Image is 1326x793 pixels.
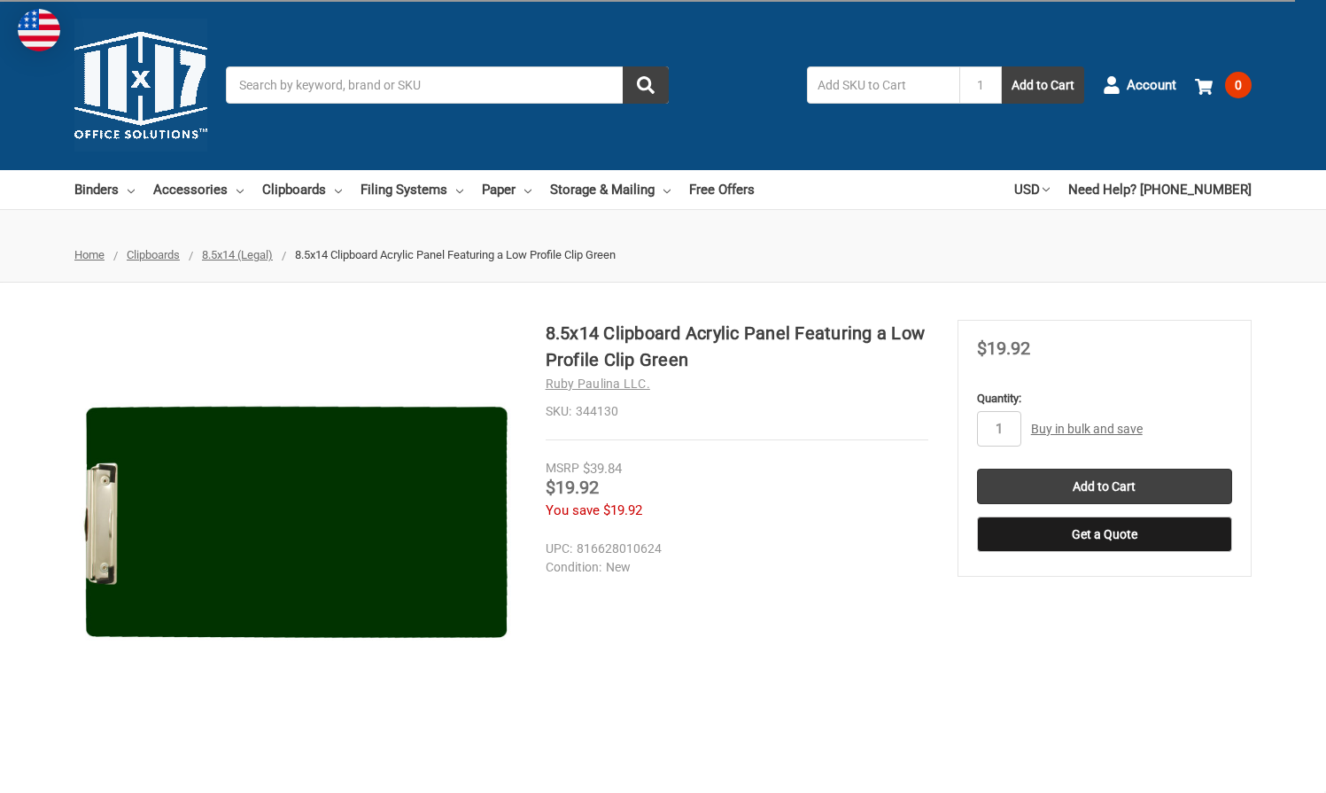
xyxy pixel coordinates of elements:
button: Add to Cart [1002,66,1084,104]
input: Add SKU to Cart [807,66,959,104]
span: Account [1127,75,1176,96]
span: 8.5x14 Clipboard Acrylic Panel Featuring a Low Profile Clip Green [295,248,616,261]
a: Filing Systems [361,170,463,209]
input: Add to Cart [977,469,1232,504]
img: 11x17.com [74,19,207,152]
dt: Condition: [546,558,601,577]
a: Binders [74,170,135,209]
a: Need Help? [PHONE_NUMBER] [1068,170,1252,209]
input: Search by keyword, brand or SKU [226,66,669,104]
span: You save [546,502,600,518]
dd: New [546,558,920,577]
dd: 344130 [546,402,928,421]
button: Get a Quote [977,517,1232,552]
dt: SKU: [546,402,571,421]
dd: 816628010624 [546,540,920,558]
h1: 8.5x14 Clipboard Acrylic Panel Featuring a Low Profile Clip Green [546,320,928,373]
label: Quantity: [977,390,1232,408]
span: 0 [1225,72,1252,98]
a: 0 [1195,62,1252,108]
div: MSRP [546,459,579,478]
a: USD [1014,170,1050,209]
a: Account [1103,62,1176,108]
a: Home [74,248,105,261]
span: $39.84 [583,461,622,477]
img: 8.5x14 Clipboard Acrylic Panel Featuring a Low Profile Clip Green [74,320,516,762]
span: $19.92 [977,338,1030,359]
a: Clipboards [262,170,342,209]
a: Storage & Mailing [550,170,671,209]
img: duty and tax information for United States [18,9,60,51]
span: $19.92 [603,502,642,518]
a: Accessories [153,170,244,209]
a: Free Offers [689,170,755,209]
a: Buy in bulk and save [1031,422,1143,436]
span: $19.92 [546,477,599,498]
a: 8.5x14 (Legal) [202,248,273,261]
a: Ruby Paulina LLC. [546,377,650,391]
a: Clipboards [127,248,180,261]
dt: UPC: [546,540,572,558]
a: Paper [482,170,531,209]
